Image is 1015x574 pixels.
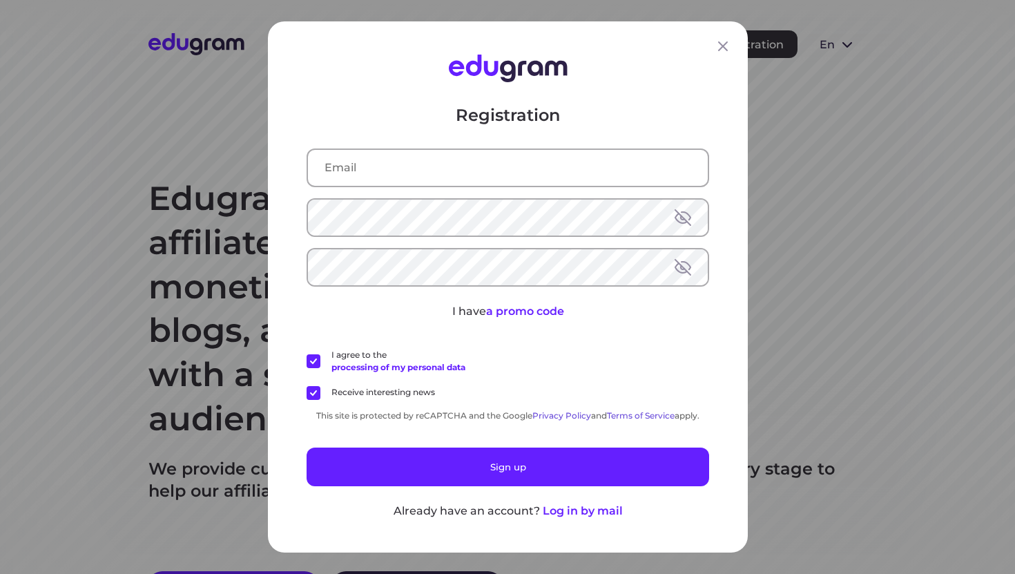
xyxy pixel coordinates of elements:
p: I have [307,303,709,320]
a: Privacy Policy [532,410,591,421]
input: Email [308,150,708,186]
img: Edugram Logo [448,55,567,82]
p: Registration [307,104,709,126]
label: I agree to the [307,349,465,374]
button: Sign up [307,448,709,486]
span: a promo code [485,305,563,318]
a: processing of my personal data [331,362,465,372]
a: Terms of Service [607,410,675,421]
p: Already have an account? [393,503,539,519]
button: Log in by mail [542,503,622,519]
label: Receive interesting news [307,386,435,400]
div: This site is protected by reCAPTCHA and the Google and apply. [307,410,709,421]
